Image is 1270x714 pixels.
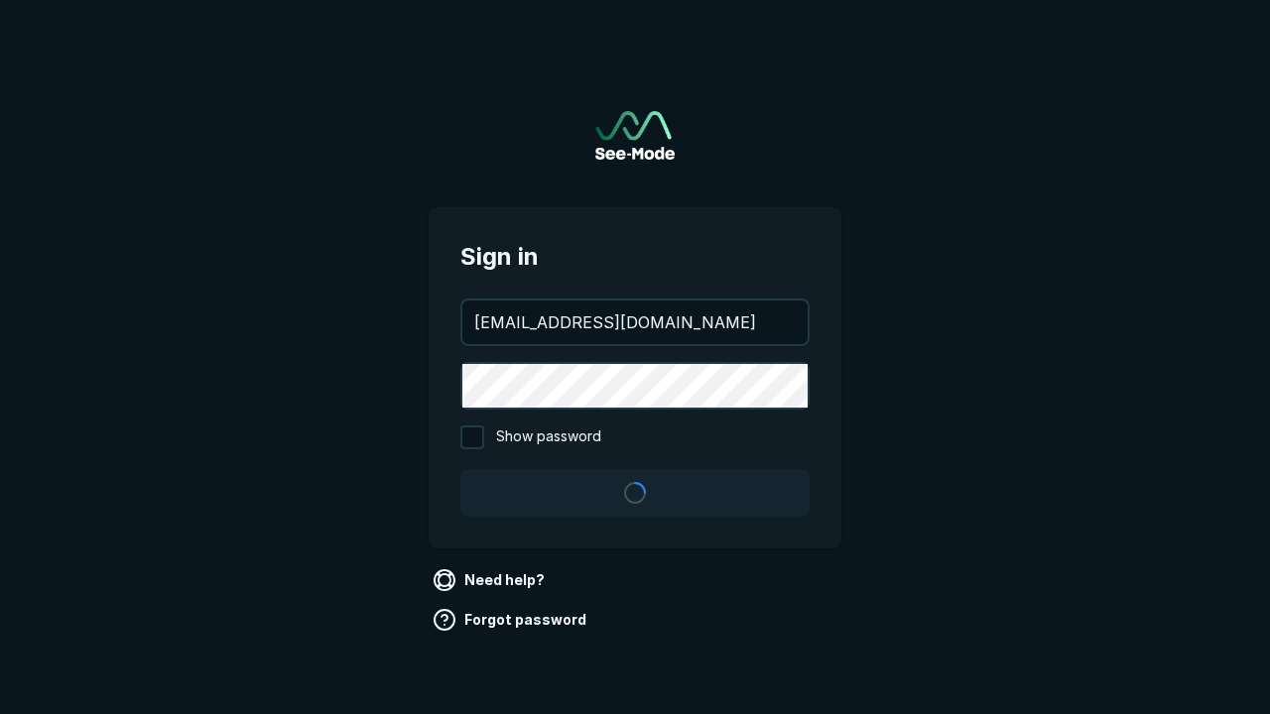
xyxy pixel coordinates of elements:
span: Show password [496,425,601,449]
a: Forgot password [429,604,594,636]
a: Go to sign in [595,111,675,160]
span: Sign in [460,239,810,275]
input: your@email.com [462,300,808,344]
a: Need help? [429,564,553,596]
img: See-Mode Logo [595,111,675,160]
